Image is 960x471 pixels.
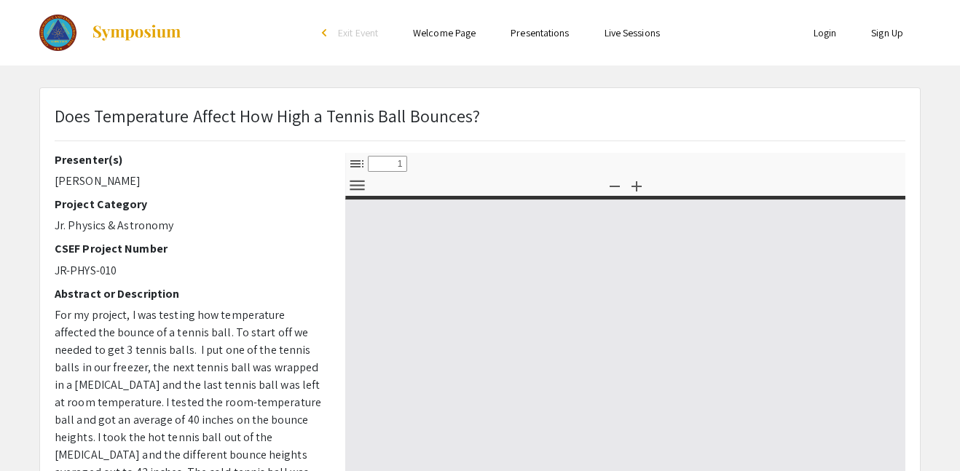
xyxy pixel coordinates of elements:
p: Jr. Physics & Astronomy [55,217,323,234]
button: Tools [345,175,369,196]
a: Sign Up [871,26,903,39]
button: Zoom In [624,175,649,196]
img: The 2023 Colorado Science & Engineering Fair [39,15,76,51]
h2: Project Category [55,197,323,211]
a: Live Sessions [605,26,660,39]
a: Welcome Page [413,26,476,39]
p: Does Temperature Affect How High a Tennis Ball Bounces? [55,103,481,129]
h2: Presenter(s) [55,153,323,167]
a: Presentations [511,26,569,39]
img: Symposium by ForagerOne [91,24,182,41]
input: Page [368,156,407,172]
p: [PERSON_NAME] [55,173,323,190]
a: The 2023 Colorado Science & Engineering Fair [39,15,182,51]
button: Zoom Out [602,175,627,196]
p: JR-PHYS-010 [55,262,323,280]
span: Exit Event [338,26,378,39]
button: Toggle Sidebar [345,153,369,174]
h2: Abstract or Description [55,287,323,301]
div: arrow_back_ios [322,28,331,37]
iframe: Chat [898,405,949,460]
h2: CSEF Project Number [55,242,323,256]
a: Login [814,26,837,39]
